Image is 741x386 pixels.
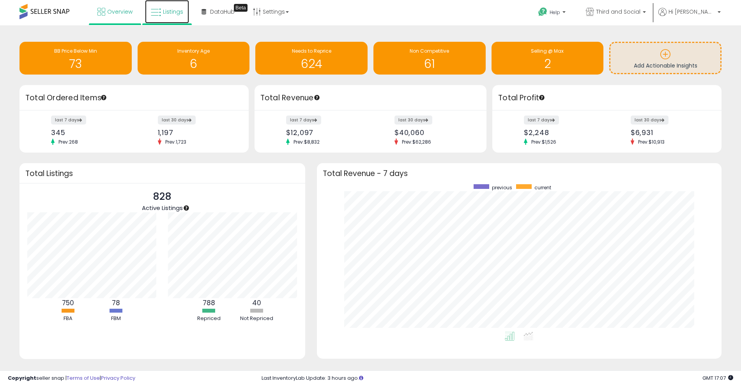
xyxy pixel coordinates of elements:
div: $12,097 [286,128,364,137]
span: Selling @ Max [531,48,564,54]
span: Prev: $1,526 [527,139,560,145]
span: Active Listings [142,204,183,212]
p: 828 [142,189,183,204]
div: $2,248 [524,128,601,137]
div: FBA [44,315,91,322]
a: Terms of Use [67,374,100,382]
a: Privacy Policy [101,374,135,382]
div: $6,931 [631,128,708,137]
label: last 30 days [158,116,196,125]
a: Add Actionable Insights [610,43,720,73]
span: Inventory Age [177,48,210,54]
div: FBM [92,315,139,322]
span: DataHub [210,8,235,16]
a: Help [532,1,573,25]
div: Tooltip anchor [538,94,545,101]
strong: Copyright [8,374,36,382]
span: Help [550,9,560,16]
span: 2025-09-14 17:07 GMT [702,374,733,382]
a: Hi [PERSON_NAME] [658,8,721,25]
span: Prev: $8,832 [290,139,324,145]
div: Repriced [186,315,232,322]
h1: 624 [259,57,364,70]
h3: Total Profit [498,92,716,103]
span: Prev: 1,723 [161,139,190,145]
div: Tooltip anchor [183,205,190,212]
span: Prev: 268 [55,139,82,145]
span: Listings [163,8,183,16]
div: Not Repriced [233,315,280,322]
label: last 7 days [51,116,86,125]
span: Non Competitive [410,48,449,54]
a: Non Competitive 61 [373,42,486,75]
label: last 30 days [631,116,668,125]
label: last 30 days [394,116,432,125]
span: Prev: $62,286 [398,139,435,145]
div: Last InventoryLab Update: 3 hours ago. [262,375,733,382]
i: Click here to read more about un-synced listings. [359,375,363,381]
h1: 73 [23,57,128,70]
span: Hi [PERSON_NAME] [668,8,715,16]
h3: Total Revenue [260,92,481,103]
a: Needs to Reprice 624 [255,42,368,75]
label: last 7 days [524,116,559,125]
b: 750 [62,298,74,308]
span: Add Actionable Insights [634,62,697,69]
div: $40,060 [394,128,473,137]
b: 40 [252,298,261,308]
i: Get Help [538,7,548,17]
h3: Total Ordered Items [25,92,243,103]
h3: Total Listings [25,171,299,176]
div: Tooltip anchor [234,4,248,12]
h1: 6 [141,57,246,70]
span: Overview [107,8,133,16]
span: BB Price Below Min [54,48,97,54]
div: Tooltip anchor [313,94,320,101]
span: Prev: $10,913 [634,139,668,145]
span: previous [492,184,512,191]
b: 788 [203,298,215,308]
a: BB Price Below Min 73 [19,42,132,75]
div: 1,197 [158,128,235,137]
a: Selling @ Max 2 [492,42,604,75]
label: last 7 days [286,116,321,125]
span: Needs to Reprice [292,48,331,54]
span: Third and Social [596,8,640,16]
b: 78 [112,298,120,308]
span: current [534,184,551,191]
h3: Total Revenue - 7 days [323,171,716,176]
a: Inventory Age 6 [138,42,250,75]
div: Tooltip anchor [100,94,107,101]
h1: 61 [377,57,482,70]
div: seller snap | | [8,375,135,382]
h1: 2 [495,57,600,70]
div: 345 [51,128,128,137]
